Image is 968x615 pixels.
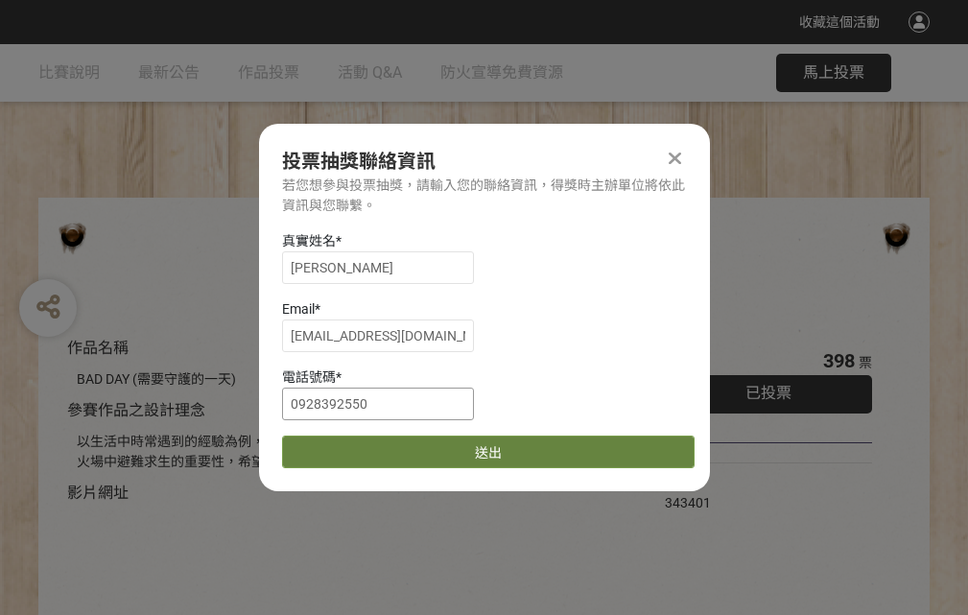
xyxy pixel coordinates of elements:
div: BAD DAY (需要守護的一天) [77,369,607,390]
span: 參賽作品之設計理念 [67,401,205,419]
span: 作品名稱 [67,339,129,357]
span: 收藏這個活動 [799,14,880,30]
span: 398 [823,349,855,372]
span: 馬上投票 [803,63,864,82]
span: 票 [859,355,872,370]
span: 活動 Q&A [338,63,402,82]
span: Email [282,301,315,317]
div: 若您想參與投票抽獎，請輸入您的聯絡資訊，得獎時主辦單位將依此資訊與您聯繫。 [282,176,687,216]
a: 活動 Q&A [338,44,402,102]
a: 最新公告 [138,44,200,102]
span: 比賽說明 [38,63,100,82]
span: 電話號碼 [282,369,336,385]
a: 作品投票 [238,44,299,102]
span: 作品投票 [238,63,299,82]
button: 送出 [282,436,695,468]
span: 已投票 [745,384,791,402]
span: 最新公告 [138,63,200,82]
span: 真實姓名 [282,233,336,248]
a: 比賽說明 [38,44,100,102]
div: 以生活中時常遇到的經驗為例，透過對比的方式宣傳住宅用火災警報器、家庭逃生計畫及火場中避難求生的重要性，希望透過趣味的短影音讓更多人認識到更多的防火觀念。 [77,432,607,472]
iframe: Facebook Share [716,473,812,492]
a: 防火宣導免費資源 [440,44,563,102]
button: 馬上投票 [776,54,891,92]
span: 影片網址 [67,484,129,502]
span: 防火宣導免費資源 [440,63,563,82]
div: 投票抽獎聯絡資訊 [282,147,687,176]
